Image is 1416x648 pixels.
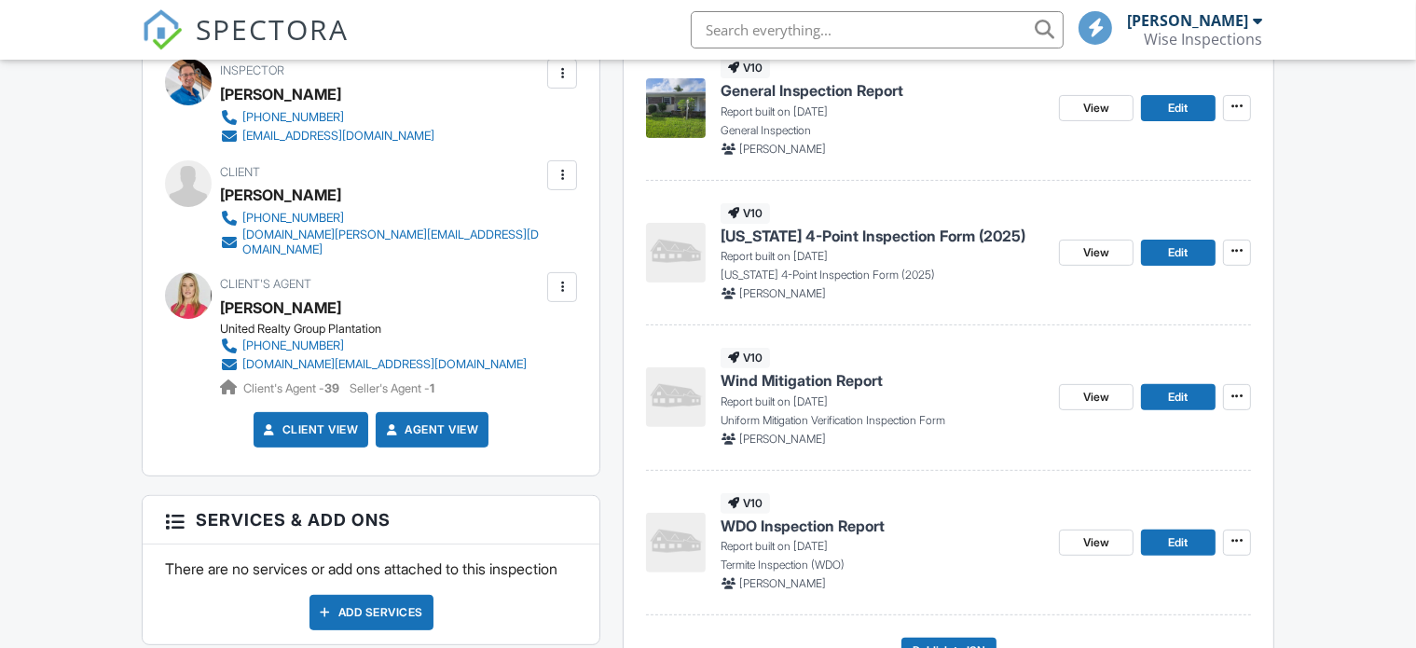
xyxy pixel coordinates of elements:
div: [PHONE_NUMBER] [242,211,344,226]
div: United Realty Group Plantation [220,322,542,337]
span: SPECTORA [196,9,349,48]
strong: 1 [430,381,434,395]
a: [PHONE_NUMBER] [220,209,543,227]
a: [DOMAIN_NAME][EMAIL_ADDRESS][DOMAIN_NAME] [220,355,527,374]
div: [PERSON_NAME] [1127,11,1248,30]
a: Client View [260,421,359,439]
div: [PERSON_NAME] [220,80,341,108]
input: Search everything... [691,11,1064,48]
div: [PHONE_NUMBER] [242,110,344,125]
span: Seller's Agent - [350,381,434,395]
span: Client [220,165,260,179]
div: [EMAIL_ADDRESS][DOMAIN_NAME] [242,129,434,144]
span: Client's Agent - [243,381,342,395]
div: [PERSON_NAME] [220,181,341,209]
div: There are no services or add ons attached to this inspection [143,545,599,643]
strong: 39 [324,381,339,395]
a: [PERSON_NAME] [220,294,341,322]
div: Wise Inspections [1144,30,1262,48]
img: The Best Home Inspection Software - Spectora [142,9,183,50]
div: [PHONE_NUMBER] [242,338,344,353]
div: [DOMAIN_NAME][EMAIL_ADDRESS][DOMAIN_NAME] [242,357,527,372]
div: Add Services [309,595,433,630]
a: Agent View [382,421,478,439]
a: SPECTORA [142,25,349,64]
a: [DOMAIN_NAME][PERSON_NAME][EMAIL_ADDRESS][DOMAIN_NAME] [220,227,543,257]
div: [DOMAIN_NAME][PERSON_NAME][EMAIL_ADDRESS][DOMAIN_NAME] [242,227,543,257]
h3: Services & Add ons [143,496,599,545]
a: [PHONE_NUMBER] [220,108,434,127]
a: [PHONE_NUMBER] [220,337,527,355]
span: Inspector [220,63,284,77]
span: Client's Agent [220,277,311,291]
a: [EMAIL_ADDRESS][DOMAIN_NAME] [220,127,434,145]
